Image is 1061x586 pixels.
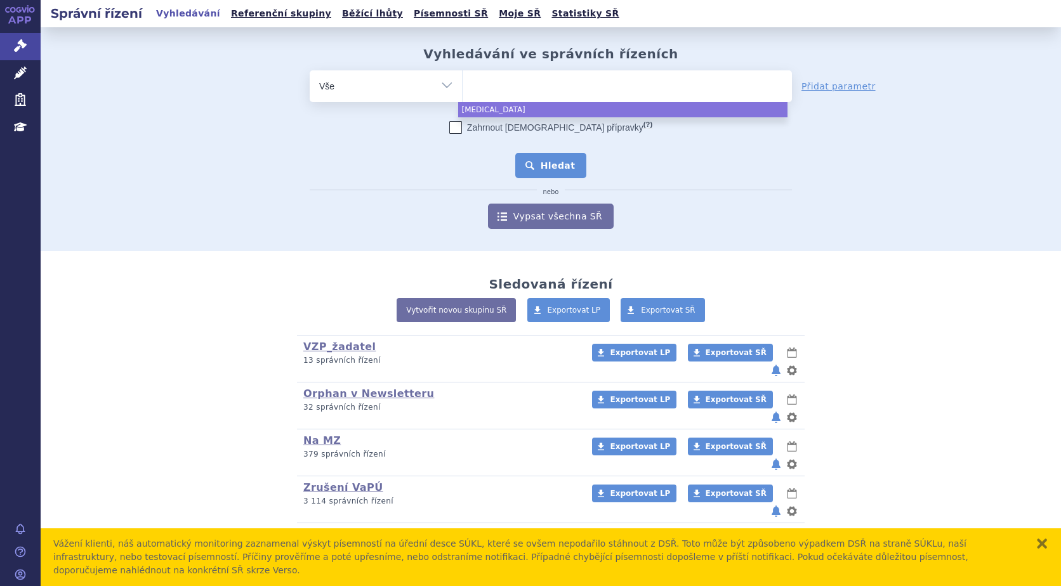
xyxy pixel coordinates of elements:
[548,5,623,22] a: Statistiky SŘ
[449,121,652,134] label: Zahrnout [DEMOGRAPHIC_DATA] přípravky
[688,344,773,361] a: Exportovat SŘ
[770,363,782,378] button: notifikace
[643,120,652,129] abbr: (?)
[801,80,876,93] a: Přidat parametr
[770,457,782,472] button: notifikace
[548,306,601,315] span: Exportovat LP
[303,355,576,366] p: 13 správních řízení
[641,306,695,315] span: Exportovat SŘ
[303,387,434,400] a: Orphan v Newsletteru
[303,341,376,353] a: VZP_žadatel
[152,5,224,22] a: Vyhledávání
[338,5,407,22] a: Běžící lhůty
[41,4,152,22] h2: Správní řízení
[706,489,767,498] span: Exportovat SŘ
[537,188,565,196] i: nebo
[610,442,670,451] span: Exportovat LP
[527,298,610,322] a: Exportovat LP
[397,298,516,322] a: Vytvořit novou skupinu SŘ
[303,496,576,507] p: 3 114 správních řízení
[688,485,773,502] a: Exportovat SŘ
[786,486,798,501] button: lhůty
[706,442,767,451] span: Exportovat SŘ
[423,46,678,62] h2: Vyhledávání ve správních řízeních
[786,439,798,454] button: lhůty
[688,391,773,408] a: Exportovat SŘ
[688,438,773,455] a: Exportovat SŘ
[610,489,670,498] span: Exportovat LP
[410,5,492,22] a: Písemnosti SŘ
[227,5,335,22] a: Referenční skupiny
[610,348,670,357] span: Exportovat LP
[610,395,670,404] span: Exportovat LP
[303,449,576,460] p: 379 správních řízení
[53,537,1023,577] div: Vážení klienti, náš automatický monitoring zaznamenal výskyt písemností na úřední desce SÚKL, kte...
[786,392,798,407] button: lhůty
[592,344,676,361] a: Exportovat LP
[303,402,576,413] p: 32 správních řízení
[786,457,798,472] button: nastavení
[770,504,782,519] button: notifikace
[488,204,614,229] a: Vypsat všechna SŘ
[495,5,544,22] a: Moje SŘ
[458,102,788,117] li: [MEDICAL_DATA]
[489,277,612,292] h2: Sledovaná řízení
[1036,537,1048,550] button: zavřít
[786,410,798,425] button: nastavení
[770,410,782,425] button: notifikace
[706,348,767,357] span: Exportovat SŘ
[706,395,767,404] span: Exportovat SŘ
[786,345,798,360] button: lhůty
[303,481,383,493] a: Zrušení VaPÚ
[303,434,341,446] a: Na MZ
[592,438,676,455] a: Exportovat LP
[786,504,798,519] button: nastavení
[621,298,705,322] a: Exportovat SŘ
[515,153,587,178] button: Hledat
[786,363,798,378] button: nastavení
[592,391,676,408] a: Exportovat LP
[592,485,676,502] a: Exportovat LP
